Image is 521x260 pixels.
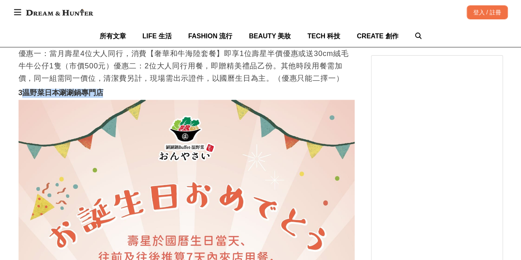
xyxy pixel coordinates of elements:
a: LIFE 生活 [143,25,172,47]
a: TECH 科技 [307,25,340,47]
span: 所有文章 [100,33,126,40]
p: 優惠一：當月壽星4位大人同行，消費【奢華和牛海陸套餐】即享1位壽星半價優惠或送30cm絨毛牛牛公仔1隻（市價500元）優惠二：2位大人同行用餐，即贈精美禮品乙份。其他時段用餐需加價，同一組需同一... [19,47,355,84]
a: FASHION 流行 [188,25,233,47]
span: BEAUTY 美妝 [249,33,291,40]
span: FASHION 流行 [188,33,233,40]
a: CREATE 創作 [357,25,398,47]
a: BEAUTY 美妝 [249,25,291,47]
a: 所有文章 [100,25,126,47]
span: LIFE 生活 [143,33,172,40]
strong: 3温野菜日本涮涮鍋專門店 [19,89,103,97]
img: Dream & Hunter [22,5,97,20]
div: 登入 / 註冊 [467,5,508,19]
span: TECH 科技 [307,33,340,40]
span: CREATE 創作 [357,33,398,40]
